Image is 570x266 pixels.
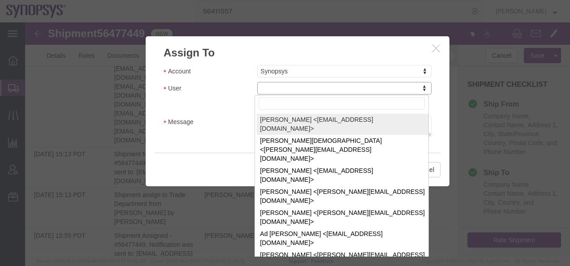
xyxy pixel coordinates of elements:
[232,142,403,163] div: [PERSON_NAME] <[EMAIL_ADDRESS][DOMAIN_NAME]>
[232,163,403,184] div: [PERSON_NAME] <[PERSON_NAME][EMAIL_ADDRESS][DOMAIN_NAME]>
[232,206,403,227] div: Ad [PERSON_NAME] <[EMAIL_ADDRESS][DOMAIN_NAME]>
[232,227,403,248] div: [PERSON_NAME] <[PERSON_NAME][EMAIL_ADDRESS][DOMAIN_NAME]>
[25,22,570,257] iframe: FS Legacy Container
[232,184,403,206] div: [PERSON_NAME] <[PERSON_NAME][EMAIL_ADDRESS][DOMAIN_NAME]>
[232,112,403,142] div: [PERSON_NAME][DEMOGRAPHIC_DATA] <[PERSON_NAME][EMAIL_ADDRESS][DOMAIN_NAME]>
[232,91,403,112] div: [PERSON_NAME] <[EMAIL_ADDRESS][DOMAIN_NAME]>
